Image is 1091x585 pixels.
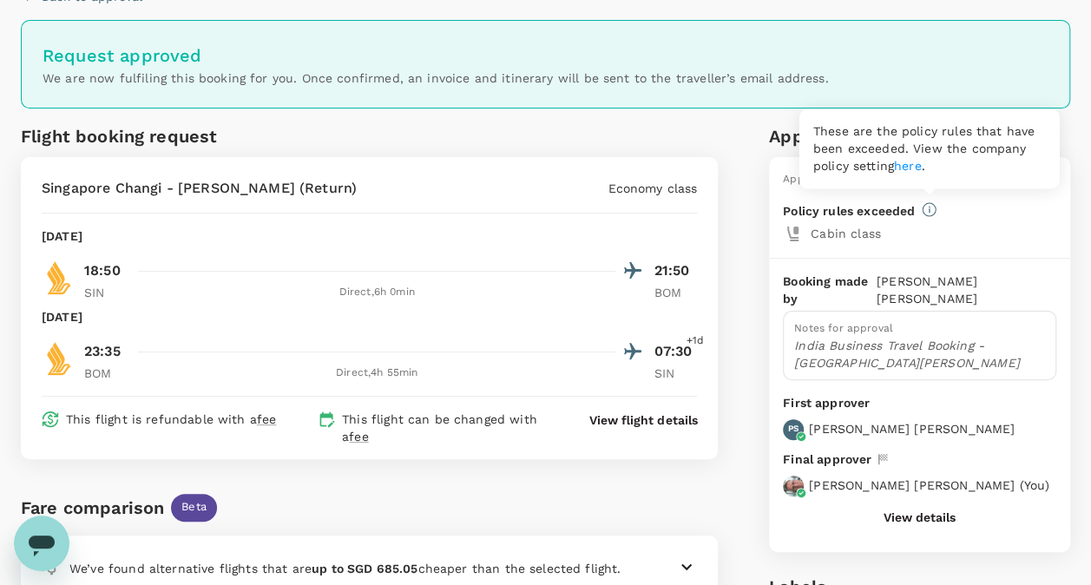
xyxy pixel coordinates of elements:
p: [PERSON_NAME] [PERSON_NAME] [809,420,1015,437]
h6: Request approved [43,42,1048,69]
div: Direct , 4h 55min [138,365,615,382]
h6: Flight booking request [21,122,366,150]
p: [DATE] [42,227,82,245]
h6: Approval details [769,122,1070,150]
span: fee [349,430,368,444]
button: View flight details [589,411,697,429]
p: Policy rules exceeded [783,202,915,220]
p: This flight can be changed with a [342,411,559,445]
p: Final approver [783,450,871,469]
p: 23:35 [84,341,121,362]
p: Booking made by [783,273,877,307]
a: here [894,159,922,173]
p: First approver [783,394,1056,412]
div: Direct , 6h 0min [138,284,615,301]
p: India Business Travel Booking - [GEOGRAPHIC_DATA][PERSON_NAME] [794,337,1045,371]
span: Beta [171,499,217,516]
p: [PERSON_NAME] [PERSON_NAME] ( You ) [809,477,1049,494]
p: 07:30 [654,341,697,362]
p: SIN [84,284,128,301]
p: [DATE] [42,308,82,325]
p: BOM [84,365,128,382]
b: up to SGD 685.05 [312,562,417,575]
p: [PERSON_NAME] [PERSON_NAME] [877,273,1056,307]
p: We are now fulfiling this booking for you. Once confirmed, an invoice and itinerary will be sent ... [43,69,1048,87]
p: This flight is refundable with a [66,411,276,428]
span: +1d [687,332,704,350]
button: View details [884,510,956,524]
div: Approval status [783,171,865,188]
p: Singapore Changi - [PERSON_NAME] (Return) [42,178,357,199]
p: BOM [654,284,697,301]
p: PS [788,423,799,435]
p: We’ve found alternative flights that are cheaper than the selected flight. [69,560,621,577]
span: fee [257,412,276,426]
p: Cabin class [811,225,1056,242]
iframe: Button to launch messaging window [14,516,69,571]
p: SIN [654,365,697,382]
p: 21:50 [654,260,697,281]
img: SQ [42,260,76,295]
p: 18:50 [84,260,121,281]
div: These are the policy rules that have been exceeded. View the company policy setting . [799,108,1060,188]
div: Fare comparison [21,494,164,522]
span: Notes for approval [794,322,893,334]
img: avatar-679729af9386b.jpeg [783,476,804,496]
p: Economy class [608,180,697,197]
img: SQ [42,341,76,376]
